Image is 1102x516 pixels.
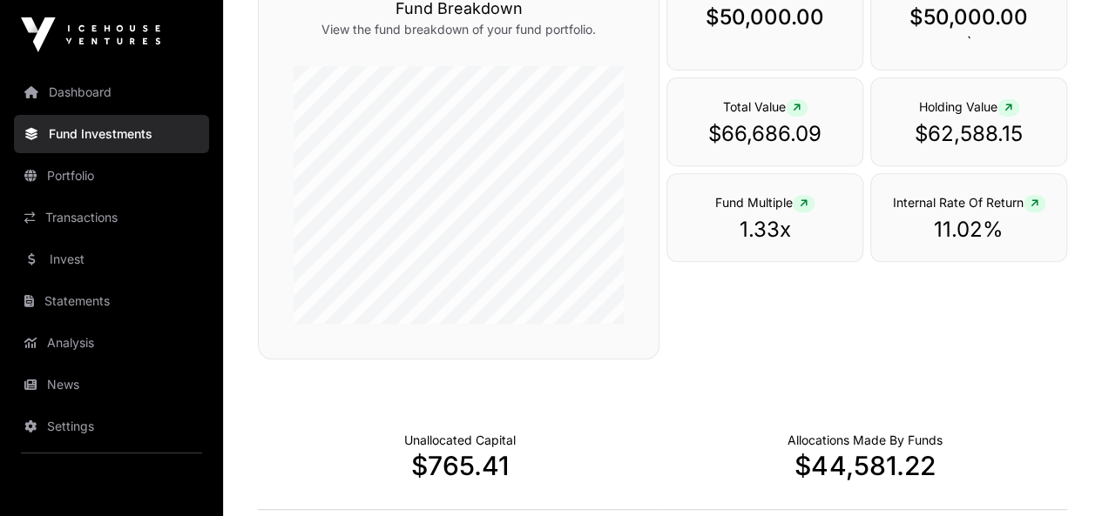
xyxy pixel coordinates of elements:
a: Analysis [14,324,209,362]
p: 1.33x [685,216,845,244]
p: 11.02% [889,216,1049,244]
a: Fund Investments [14,115,209,153]
p: View the fund breakdown of your fund portfolio. [294,21,624,38]
a: Transactions [14,198,209,237]
a: Portfolio [14,157,209,195]
p: $765.41 [258,450,663,481]
img: Icehouse Ventures Logo [21,17,160,52]
p: Cash not yet allocated [404,432,516,449]
span: Total Value [723,99,808,114]
p: $50,000.00 [889,3,1049,31]
p: $62,588.15 [889,120,1049,148]
p: Capital Deployed Into Companies [788,432,943,449]
span: Holding Value [919,99,1019,114]
p: $66,686.09 [685,120,845,148]
a: Dashboard [14,73,209,111]
p: $44,581.22 [663,450,1068,481]
a: News [14,365,209,404]
iframe: Chat Widget [1015,432,1102,516]
a: Invest [14,240,209,278]
a: Settings [14,407,209,446]
p: $50,000.00 [685,3,845,31]
a: Statements [14,282,209,320]
span: Fund Multiple [715,195,815,210]
span: Internal Rate Of Return [893,195,1045,210]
